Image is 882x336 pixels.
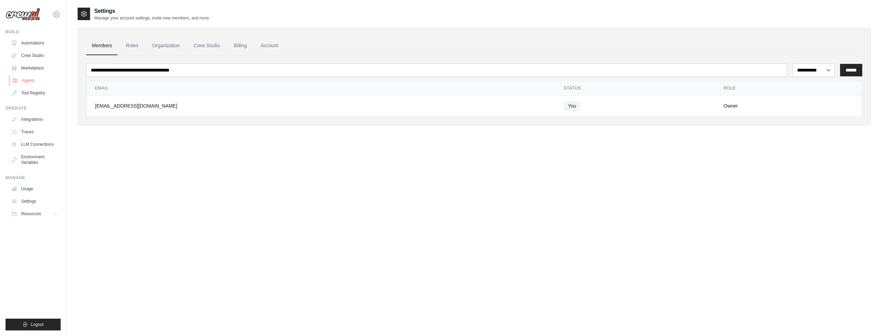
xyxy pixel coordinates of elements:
a: Integrations [8,114,61,125]
div: [EMAIL_ADDRESS][DOMAIN_NAME] [95,102,547,109]
button: Logout [6,319,61,330]
a: Traces [8,126,61,137]
span: You [564,101,580,111]
a: Account [255,36,284,55]
a: Settings [8,196,61,207]
div: Build [6,29,61,35]
div: Operate [6,106,61,111]
th: Status [556,81,715,95]
span: Resources [21,211,41,217]
a: Crew Studio [8,50,61,61]
a: Crew Studio [188,36,226,55]
a: Roles [120,36,144,55]
a: LLM Connections [8,139,61,150]
th: Email [87,81,556,95]
button: Resources [8,208,61,219]
p: Manage your account settings, invite new members, and more. [94,15,210,21]
a: Agents [9,75,61,86]
div: Manage [6,175,61,180]
span: Logout [31,322,44,327]
h2: Settings [94,7,210,15]
a: Environment Variables [8,151,61,168]
a: Organization [147,36,185,55]
th: Role [715,81,862,95]
a: Billing [228,36,252,55]
img: Logo [6,8,40,21]
a: Tool Registry [8,87,61,99]
a: Members [86,36,117,55]
a: Automations [8,37,61,49]
a: Marketplace [8,62,61,74]
a: Usage [8,183,61,194]
div: Owner [724,102,854,109]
